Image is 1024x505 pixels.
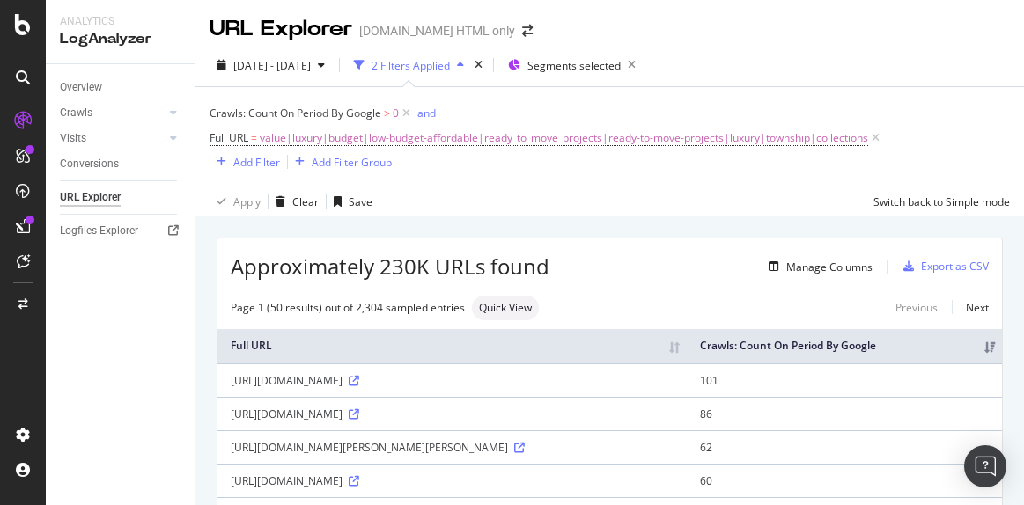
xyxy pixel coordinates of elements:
button: [DATE] - [DATE] [210,51,332,79]
div: LogAnalyzer [60,29,180,49]
span: Full URL [210,130,248,145]
div: URL Explorer [210,14,352,44]
div: neutral label [472,296,539,320]
div: Page 1 (50 results) out of 2,304 sampled entries [231,300,465,315]
div: Crawls [60,104,92,122]
div: and [417,106,436,121]
div: Add Filter [233,155,280,170]
a: Conversions [60,155,182,173]
div: [URL][DOMAIN_NAME][PERSON_NAME][PERSON_NAME] [231,440,674,455]
span: Crawls: Count On Period By Google [210,106,381,121]
td: 62 [687,430,1002,464]
div: [URL][DOMAIN_NAME] [231,406,674,421]
div: 2 Filters Applied [372,58,450,73]
div: Add Filter Group [312,155,392,170]
div: Apply [233,194,261,209]
div: Open Intercom Messenger [964,445,1006,487]
button: 2 Filters Applied [347,51,471,79]
th: Crawls: Count On Period By Google: activate to sort column ascending [687,329,1002,363]
a: Crawls [60,104,165,122]
button: Manage Columns [762,256,873,277]
button: Apply [210,187,261,216]
td: 86 [687,397,1002,430]
div: URL Explorer [60,188,121,207]
span: Quick View [479,303,532,313]
div: Export as CSV [921,259,989,274]
span: [DATE] - [DATE] [233,58,311,73]
span: Segments selected [527,58,621,73]
span: = [251,130,257,145]
th: Full URL: activate to sort column ascending [217,329,687,363]
div: Visits [60,129,86,148]
div: [URL][DOMAIN_NAME] [231,473,674,488]
button: Segments selected [501,51,643,79]
div: [DOMAIN_NAME] HTML only [359,22,515,40]
div: Clear [292,194,319,209]
div: Switch back to Simple mode [873,194,1010,209]
div: Analytics [60,14,180,29]
div: Save [349,194,372,209]
div: times [471,56,486,74]
div: Conversions [60,155,119,173]
button: and [417,105,436,121]
td: 101 [687,363,1002,397]
a: Next [952,295,989,320]
span: 0 [393,101,399,126]
a: Visits [60,129,165,148]
div: Manage Columns [786,260,873,274]
div: Overview [60,78,102,97]
button: Save [327,187,372,216]
span: Approximately 230K URLs found [231,252,549,282]
div: [URL][DOMAIN_NAME] [231,373,674,388]
button: Export as CSV [896,252,989,281]
a: Overview [60,78,182,97]
a: Logfiles Explorer [60,222,182,240]
button: Clear [269,187,319,216]
div: Logfiles Explorer [60,222,138,240]
button: Add Filter Group [288,151,392,172]
div: arrow-right-arrow-left [522,25,533,37]
button: Switch back to Simple mode [866,187,1010,216]
button: Add Filter [210,151,280,172]
td: 60 [687,464,1002,497]
a: URL Explorer [60,188,182,207]
span: > [384,106,390,121]
span: value|luxury|budget|low-budget-affordable|ready_to_move_projects|ready-to-move-projects|luxury|to... [260,126,868,150]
